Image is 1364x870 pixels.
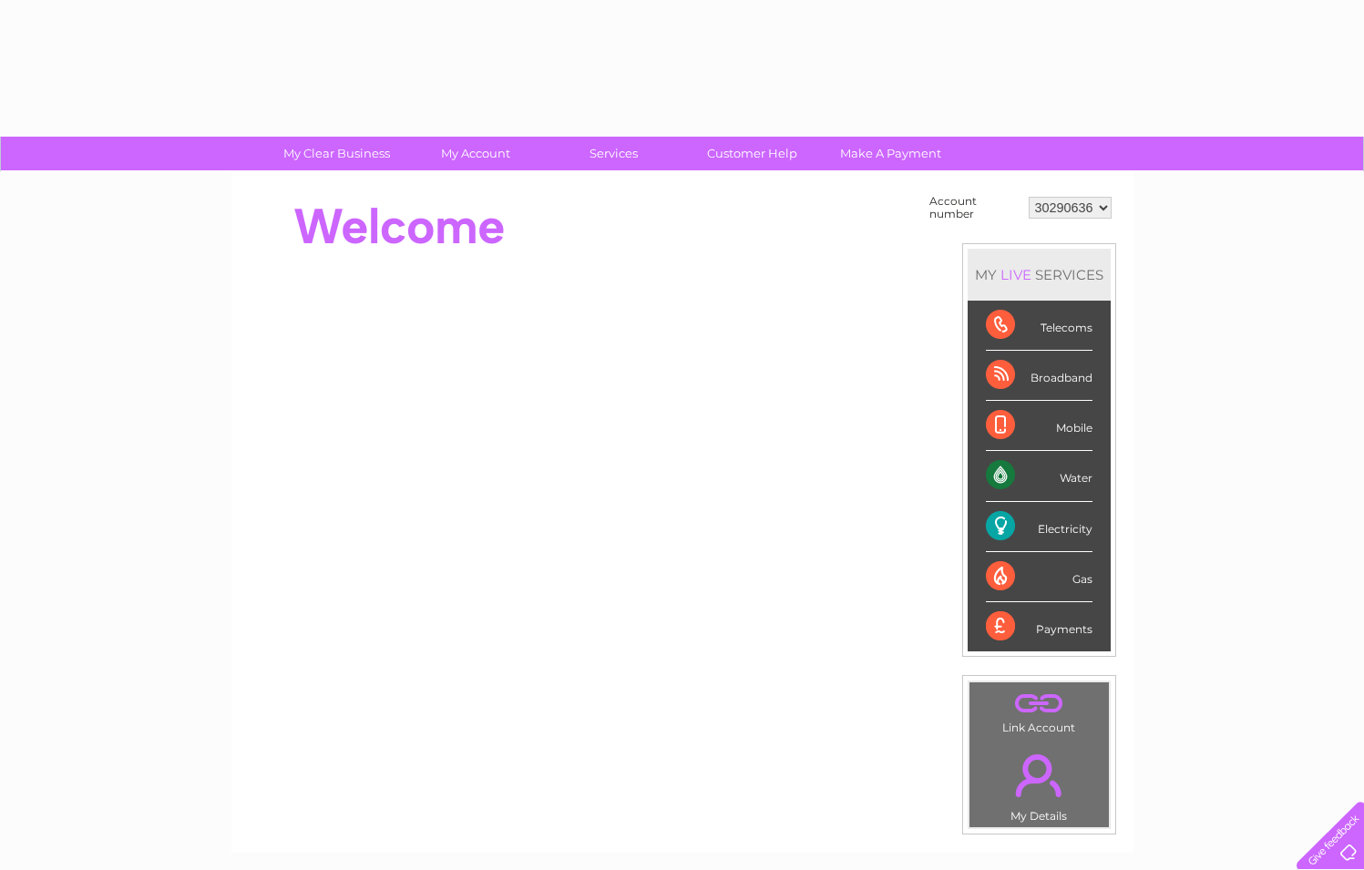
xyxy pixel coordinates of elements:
a: My Clear Business [262,137,412,170]
div: Gas [986,552,1092,602]
td: Account number [925,190,1024,225]
div: Water [986,451,1092,501]
div: Broadband [986,351,1092,401]
a: . [974,687,1104,719]
div: Mobile [986,401,1092,451]
a: Make A Payment [815,137,966,170]
div: MY SERVICES [968,249,1111,301]
a: . [974,743,1104,807]
a: Services [538,137,689,170]
td: Link Account [969,681,1110,739]
div: Telecoms [986,301,1092,351]
a: My Account [400,137,550,170]
a: Customer Help [677,137,827,170]
td: My Details [969,739,1110,828]
div: Payments [986,602,1092,651]
div: LIVE [997,266,1035,283]
div: Electricity [986,502,1092,552]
